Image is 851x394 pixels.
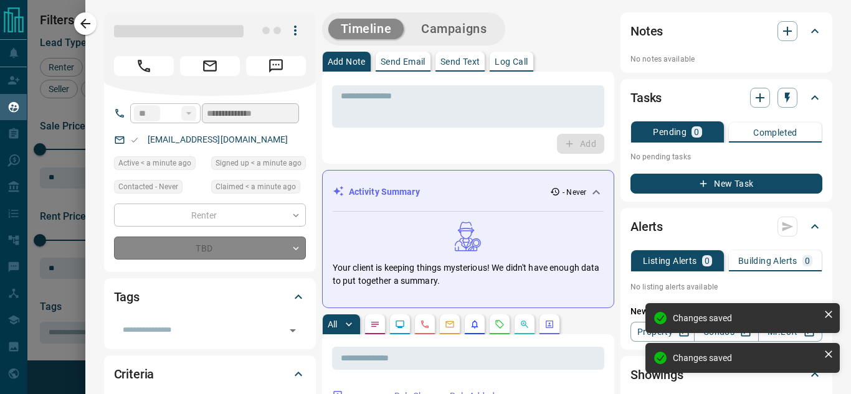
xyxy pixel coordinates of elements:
p: - Never [563,187,586,198]
svg: Agent Actions [544,319,554,329]
h2: Notes [630,21,663,41]
svg: Emails [445,319,455,329]
svg: Email Valid [130,136,139,144]
p: Activity Summary [349,185,420,199]
p: Building Alerts [738,256,797,265]
button: Campaigns [409,19,499,39]
a: Property [630,322,695,342]
a: [EMAIL_ADDRESS][DOMAIN_NAME] [148,134,288,144]
p: Add Note [328,57,366,66]
p: 0 [705,256,710,265]
p: 0 [694,128,699,136]
h2: Tags [114,287,140,307]
span: Signed up < a minute ago [216,157,302,169]
p: Listing Alerts [643,256,697,265]
svg: Calls [420,319,430,329]
p: Your client is keeping things mysterious! We didn't have enough data to put together a summary. [333,261,604,288]
div: Alerts [630,212,822,242]
h2: Tasks [630,88,662,108]
h2: Criteria [114,364,155,384]
span: Claimed < a minute ago [216,181,296,193]
div: Notes [630,16,822,46]
p: Pending [653,128,687,136]
div: Tasks [630,83,822,113]
div: Wed Oct 15 2025 [211,156,306,174]
div: Activity Summary- Never [333,181,604,204]
div: Wed Oct 15 2025 [211,180,306,197]
span: Message [246,56,306,76]
p: No pending tasks [630,148,822,166]
button: New Task [630,174,822,194]
div: Criteria [114,359,306,389]
p: 0 [805,256,810,265]
span: Call [114,56,174,76]
p: Send Text [440,57,480,66]
div: Renter [114,204,306,227]
svg: Notes [370,319,380,329]
p: New Alert: [630,305,822,318]
svg: Listing Alerts [470,319,480,329]
p: Send Email [381,57,425,66]
div: Wed Oct 15 2025 [114,156,205,174]
span: Email [180,56,240,76]
span: Active < a minute ago [118,157,191,169]
div: TBD [114,237,306,260]
button: Timeline [328,19,404,39]
svg: Requests [495,319,505,329]
p: No listing alerts available [630,281,822,293]
h2: Alerts [630,217,663,237]
p: Log Call [495,57,528,66]
div: Showings [630,360,822,390]
svg: Lead Browsing Activity [395,319,405,329]
div: Tags [114,282,306,312]
h2: Showings [630,365,683,385]
button: Open [284,322,302,339]
p: No notes available [630,54,822,65]
div: Changes saved [673,353,819,363]
p: Completed [753,128,797,137]
p: All [328,320,338,329]
svg: Opportunities [520,319,530,329]
div: Changes saved [673,313,819,323]
span: Contacted - Never [118,181,178,193]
